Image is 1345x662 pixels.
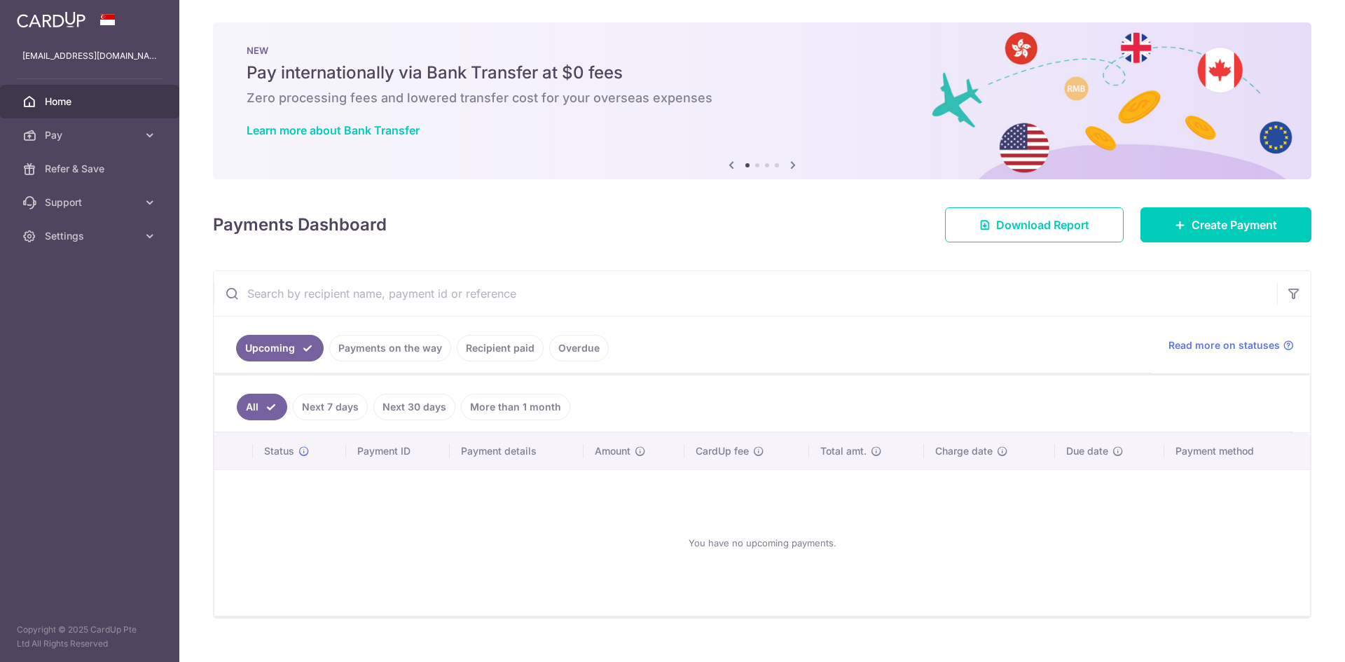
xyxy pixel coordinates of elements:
[17,11,85,28] img: CardUp
[231,481,1293,605] div: You have no upcoming payments.
[696,444,749,458] span: CardUp fee
[45,195,137,209] span: Support
[236,335,324,361] a: Upcoming
[214,271,1277,316] input: Search by recipient name, payment id or reference
[1140,207,1311,242] a: Create Payment
[45,162,137,176] span: Refer & Save
[329,335,451,361] a: Payments on the way
[450,433,584,469] th: Payment details
[293,394,368,420] a: Next 7 days
[935,444,993,458] span: Charge date
[237,394,287,420] a: All
[820,444,867,458] span: Total amt.
[595,444,630,458] span: Amount
[461,394,570,420] a: More than 1 month
[373,394,455,420] a: Next 30 days
[213,22,1311,179] img: Bank transfer banner
[996,216,1089,233] span: Download Report
[22,49,157,63] p: [EMAIL_ADDRESS][DOMAIN_NAME]
[1168,338,1294,352] a: Read more on statuses
[945,207,1124,242] a: Download Report
[1164,433,1310,469] th: Payment method
[549,335,609,361] a: Overdue
[1192,216,1277,233] span: Create Payment
[346,433,450,469] th: Payment ID
[457,335,544,361] a: Recipient paid
[264,444,294,458] span: Status
[45,229,137,243] span: Settings
[247,62,1278,84] h5: Pay internationally via Bank Transfer at $0 fees
[45,128,137,142] span: Pay
[1066,444,1108,458] span: Due date
[247,90,1278,106] h6: Zero processing fees and lowered transfer cost for your overseas expenses
[45,95,137,109] span: Home
[213,212,387,237] h4: Payments Dashboard
[1168,338,1280,352] span: Read more on statuses
[247,123,420,137] a: Learn more about Bank Transfer
[247,45,1278,56] p: NEW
